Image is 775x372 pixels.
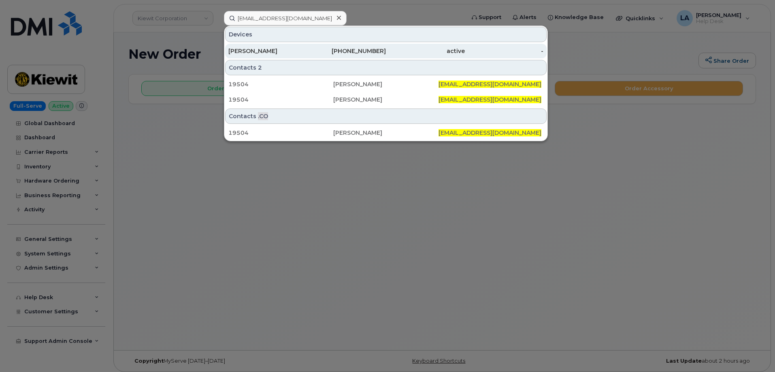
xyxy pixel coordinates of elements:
div: 19504 [228,80,333,88]
div: active [386,47,465,55]
div: [PERSON_NAME] [228,47,307,55]
div: 19504 [228,129,333,137]
div: [PERSON_NAME] [333,96,438,104]
span: [EMAIL_ADDRESS][DOMAIN_NAME] [439,81,541,88]
span: .CO [258,112,268,120]
div: - [465,47,544,55]
div: 19504 [228,96,333,104]
a: 19504[PERSON_NAME][EMAIL_ADDRESS][DOMAIN_NAME] [225,77,547,91]
a: [PERSON_NAME][PHONE_NUMBER]active- [225,44,547,58]
a: 19504[PERSON_NAME][EMAIL_ADDRESS][DOMAIN_NAME] [225,125,547,140]
span: [EMAIL_ADDRESS][DOMAIN_NAME] [439,129,541,136]
div: [PHONE_NUMBER] [307,47,386,55]
div: Devices [225,27,547,42]
span: [EMAIL_ADDRESS][DOMAIN_NAME] [439,96,541,103]
span: 2 [258,64,262,72]
a: 19504[PERSON_NAME][EMAIL_ADDRESS][DOMAIN_NAME] [225,92,547,107]
iframe: Messenger Launcher [740,337,769,366]
div: Contacts [225,60,547,75]
div: Contacts [225,108,547,124]
div: [PERSON_NAME] [333,80,438,88]
div: [PERSON_NAME] [333,129,438,137]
